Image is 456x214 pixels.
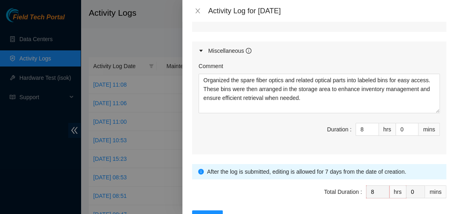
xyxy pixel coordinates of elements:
div: Miscellaneous info-circle [192,42,446,60]
span: caret-right [199,48,203,53]
button: Close [192,7,203,15]
div: Total Duration : [324,187,362,196]
div: Activity Log for [DATE] [208,6,446,15]
div: After the log is submitted, editing is allowed for 7 days from the date of creation. [207,167,440,176]
div: hrs [379,123,396,136]
label: Comment [199,62,223,71]
span: info-circle [198,169,204,175]
div: mins [418,123,440,136]
div: hrs [389,185,406,198]
div: Miscellaneous [208,46,251,55]
textarea: Comment [199,74,440,113]
div: mins [425,185,446,198]
div: Duration : [327,125,351,134]
span: close [195,8,201,14]
span: info-circle [246,48,251,54]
